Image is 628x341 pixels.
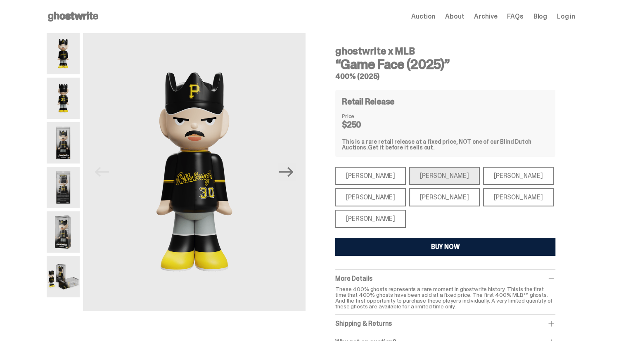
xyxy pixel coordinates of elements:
[47,256,80,297] img: 06-ghostwrite-mlb-game-face-hero-skenes-04.png
[431,244,460,250] div: BUY NOW
[342,139,549,150] div: This is a rare retail release at a fixed price, NOT one of our Blind Dutch Auctions.
[335,58,555,71] h3: “Game Face (2025)”
[335,167,406,185] div: [PERSON_NAME]
[47,211,80,253] img: 05-ghostwrite-mlb-game-face-hero-skenes-03.png
[474,13,497,20] a: Archive
[557,13,575,20] a: Log in
[47,33,80,74] img: 01-ghostwrite-mlb-game-face-hero-skenes-front.png
[507,13,523,20] a: FAQs
[411,13,435,20] a: Auction
[368,144,435,151] span: Get it before it sells out.
[47,167,80,208] img: 04-ghostwrite-mlb-game-face-hero-skenes-02.png
[409,167,480,185] div: [PERSON_NAME]
[335,274,372,283] span: More Details
[342,121,383,129] dd: $250
[335,210,406,228] div: [PERSON_NAME]
[342,113,383,119] dt: Price
[277,163,296,181] button: Next
[533,13,547,20] a: Blog
[335,46,555,56] h4: ghostwrite x MLB
[83,33,306,311] img: 01-ghostwrite-mlb-game-face-hero-skenes-front.png
[335,73,555,80] h5: 400% (2025)
[342,97,394,106] h4: Retail Release
[483,167,554,185] div: [PERSON_NAME]
[483,188,554,206] div: [PERSON_NAME]
[335,320,555,328] div: Shipping & Returns
[335,188,406,206] div: [PERSON_NAME]
[335,286,555,309] p: These 400% ghosts represents a rare moment in ghostwrite history. This is the first time that 400...
[335,238,555,256] button: BUY NOW
[409,188,480,206] div: [PERSON_NAME]
[445,13,464,20] a: About
[47,122,80,163] img: 03-ghostwrite-mlb-game-face-hero-skenes-01.png
[47,78,80,119] img: 02-ghostwrite-mlb-game-face-hero-skenes-back.png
